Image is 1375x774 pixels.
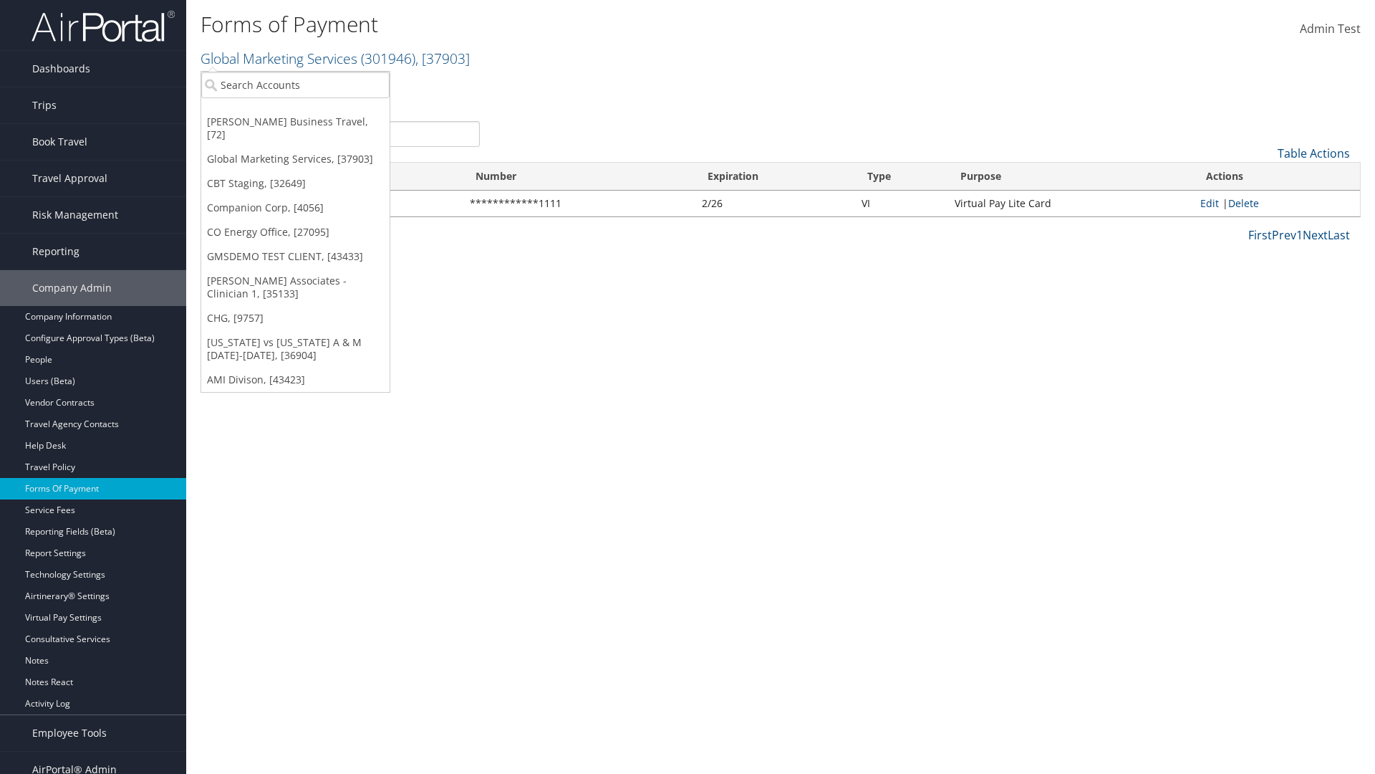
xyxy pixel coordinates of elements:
[201,269,390,306] a: [PERSON_NAME] Associates - Clinician 1, [35133]
[32,161,107,196] span: Travel Approval
[201,9,974,39] h1: Forms of Payment
[32,715,107,751] span: Employee Tools
[1303,227,1328,243] a: Next
[1200,196,1219,210] a: Edit
[1300,7,1361,52] a: Admin Test
[201,196,390,220] a: Companion Corp, [4056]
[695,163,854,191] th: Expiration: activate to sort column ascending
[854,191,947,216] td: VI
[854,163,947,191] th: Type
[32,124,87,160] span: Book Travel
[201,306,390,330] a: CHG, [9757]
[695,191,854,216] td: 2/26
[201,49,470,68] a: Global Marketing Services
[201,72,390,98] input: Search Accounts
[201,220,390,244] a: CO Energy Office, [27095]
[947,191,1193,216] td: Virtual Pay Lite Card
[201,110,390,147] a: [PERSON_NAME] Business Travel, [72]
[1228,196,1259,210] a: Delete
[1300,21,1361,37] span: Admin Test
[201,330,390,368] a: [US_STATE] vs [US_STATE] A & M [DATE]-[DATE], [36904]
[32,51,90,87] span: Dashboards
[32,234,79,269] span: Reporting
[201,147,390,171] a: Global Marketing Services, [37903]
[1248,227,1272,243] a: First
[201,244,390,269] a: GMSDEMO TEST CLIENT, [43433]
[201,368,390,392] a: AMI Divison, [43423]
[1328,227,1350,243] a: Last
[1296,227,1303,243] a: 1
[32,87,57,123] span: Trips
[32,197,118,233] span: Risk Management
[1278,145,1350,161] a: Table Actions
[1193,191,1360,216] td: |
[201,171,390,196] a: CBT Staging, [32649]
[361,49,415,68] span: ( 301946 )
[947,163,1193,191] th: Purpose: activate to sort column descending
[32,9,175,43] img: airportal-logo.png
[32,270,112,306] span: Company Admin
[1272,227,1296,243] a: Prev
[1193,163,1360,191] th: Actions
[415,49,470,68] span: , [ 37903 ]
[463,163,695,191] th: Number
